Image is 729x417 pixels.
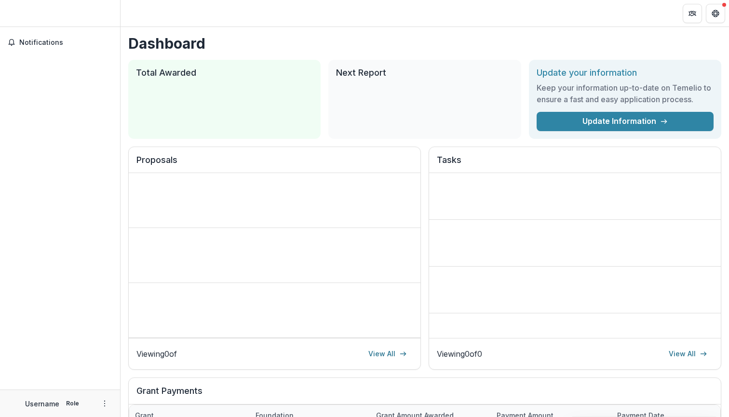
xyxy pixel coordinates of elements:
[136,348,177,360] p: Viewing 0 of
[128,35,721,52] h1: Dashboard
[663,346,713,362] a: View All
[363,346,413,362] a: View All
[537,67,714,78] h2: Update your information
[437,155,713,173] h2: Tasks
[537,82,714,105] h3: Keep your information up-to-date on Temelio to ensure a fast and easy application process.
[99,398,110,409] button: More
[136,155,413,173] h2: Proposals
[537,112,714,131] a: Update Information
[136,67,313,78] h2: Total Awarded
[136,386,713,404] h2: Grant Payments
[336,67,513,78] h2: Next Report
[706,4,725,23] button: Get Help
[19,39,112,47] span: Notifications
[683,4,702,23] button: Partners
[25,399,59,409] p: Username
[437,348,482,360] p: Viewing 0 of 0
[63,399,82,408] p: Role
[4,35,116,50] button: Notifications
